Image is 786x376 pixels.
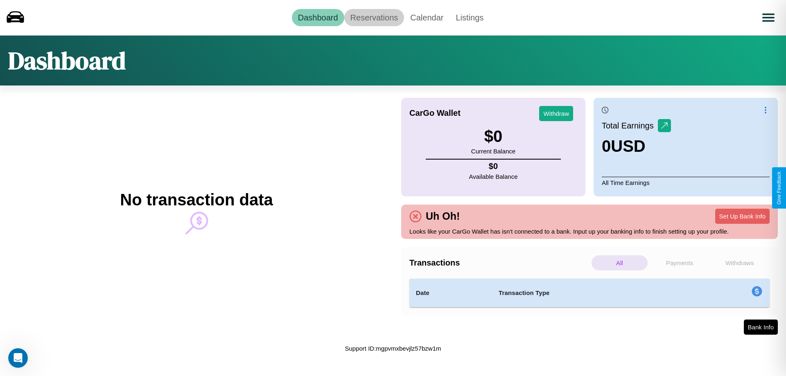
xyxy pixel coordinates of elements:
p: Available Balance [469,171,518,182]
p: Looks like your CarGo Wallet has isn't connected to a bank. Input up your banking info to finish ... [409,226,770,237]
h4: Uh Oh! [422,210,464,222]
h4: $ 0 [469,162,518,171]
h2: No transaction data [120,191,273,209]
p: Withdraws [711,255,768,270]
h1: Dashboard [8,44,126,77]
a: Dashboard [292,9,344,26]
div: Give Feedback [776,171,782,205]
a: Calendar [404,9,449,26]
button: Open menu [757,6,780,29]
h4: Transactions [409,258,589,268]
p: Current Balance [471,146,515,157]
p: Payments [652,255,708,270]
h3: 0 USD [602,137,671,155]
a: Listings [449,9,490,26]
p: Support ID: mgpvmxbevjlz57bzw1m [345,343,441,354]
button: Set Up Bank Info [715,209,770,224]
h4: CarGo Wallet [409,108,461,118]
h3: $ 0 [471,127,515,146]
table: simple table [409,279,770,307]
h4: Date [416,288,486,298]
p: All Time Earnings [602,177,770,188]
p: Total Earnings [602,118,658,133]
button: Withdraw [539,106,573,121]
p: All [592,255,648,270]
h4: Transaction Type [499,288,684,298]
iframe: Intercom live chat [8,348,28,368]
button: Bank Info [744,320,778,335]
a: Reservations [344,9,404,26]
